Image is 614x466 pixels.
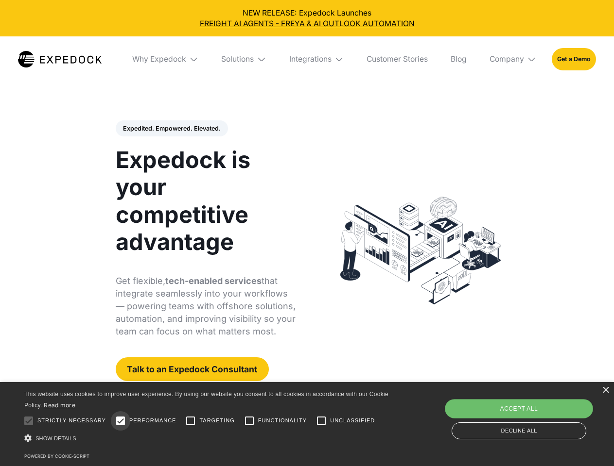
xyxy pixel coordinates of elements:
[330,416,375,425] span: Unclassified
[35,435,76,441] span: Show details
[214,36,274,82] div: Solutions
[8,18,607,29] a: FREIGHT AI AGENTS - FREYA & AI OUTLOOK AUTOMATION
[116,357,269,381] a: Talk to an Expedock Consultant
[8,8,607,29] div: NEW RELEASE: Expedock Launches
[258,416,307,425] span: Functionality
[24,432,392,445] div: Show details
[199,416,234,425] span: Targeting
[24,453,89,459] a: Powered by cookie-script
[443,36,474,82] a: Blog
[445,399,593,418] div: Accept all
[129,416,176,425] span: Performance
[490,54,524,64] div: Company
[37,416,106,425] span: Strictly necessary
[124,36,206,82] div: Why Expedock
[221,54,254,64] div: Solutions
[132,54,186,64] div: Why Expedock
[359,36,435,82] a: Customer Stories
[289,54,332,64] div: Integrations
[24,391,388,409] span: This website uses cookies to improve user experience. By using our website you consent to all coo...
[482,36,544,82] div: Company
[452,361,614,466] iframe: Chat Widget
[281,36,351,82] div: Integrations
[116,146,296,255] h1: Expedock is your competitive advantage
[165,276,262,286] strong: tech-enabled services
[44,401,75,409] a: Read more
[552,48,596,70] a: Get a Demo
[116,275,296,338] p: Get flexible, that integrate seamlessly into your workflows — powering teams with offshore soluti...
